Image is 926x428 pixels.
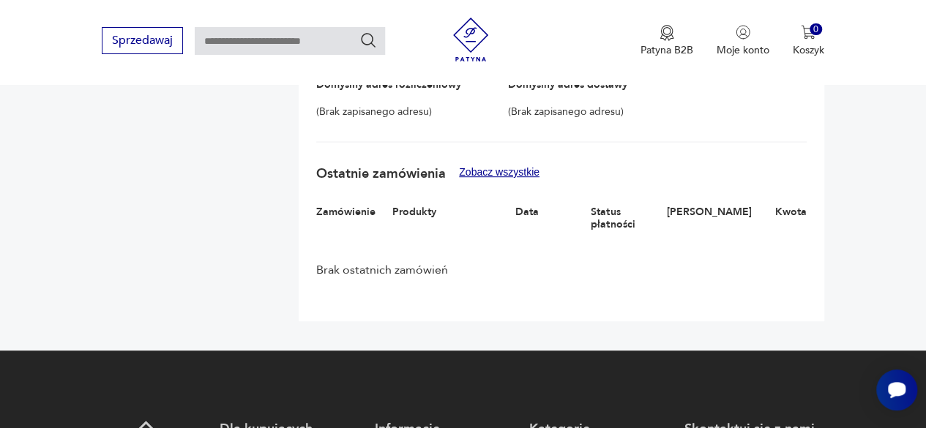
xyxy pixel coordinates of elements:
[359,31,377,49] button: Szukaj
[591,206,659,230] div: Status płatności
[793,25,824,57] button: 0Koszyk
[449,18,493,61] img: Patyna - sklep z meblami i dekoracjami vintage
[316,206,384,218] div: Zamówienie
[793,43,824,57] p: Koszyk
[392,206,508,218] div: Produkty
[316,98,461,118] p: (Brak zapisanego adresu)
[641,25,693,57] button: Patyna B2B
[641,25,693,57] a: Ikona medaluPatyna B2B
[717,25,769,57] a: Ikonka użytkownikaMoje konto
[775,206,807,218] div: Kwota
[316,166,807,182] h3: Ostatnie zamówienia
[810,23,822,36] div: 0
[876,369,917,410] iframe: Smartsupp widget button
[102,37,183,47] a: Sprzedawaj
[459,166,539,179] button: Zobacz wszystkie
[717,43,769,57] p: Moje konto
[641,43,693,57] p: Patyna B2B
[316,254,807,286] p: Brak ostatnich zamówień
[316,78,461,91] p: Domyślny adres rozliczeniowy
[801,25,815,40] img: Ikona koszyka
[660,25,674,41] img: Ikona medalu
[717,25,769,57] button: Moje konto
[667,206,752,218] div: [PERSON_NAME]
[102,27,183,54] button: Sprzedawaj
[736,25,750,40] img: Ikonka użytkownika
[515,206,583,218] div: Data
[508,78,627,91] p: Domyślny adres dostawy
[508,98,627,118] p: (Brak zapisanego adresu)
